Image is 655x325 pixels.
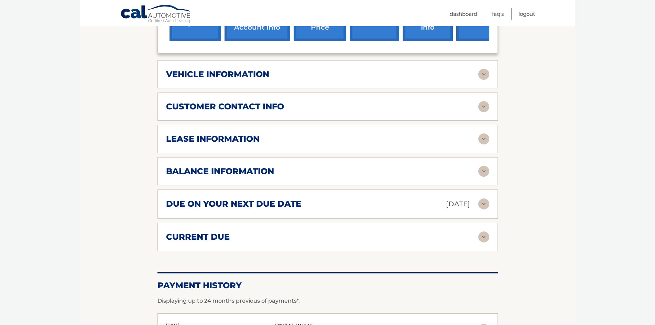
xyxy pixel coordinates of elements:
[166,134,260,144] h2: lease information
[478,231,489,242] img: accordion-rest.svg
[478,166,489,177] img: accordion-rest.svg
[518,8,535,20] a: Logout
[450,8,477,20] a: Dashboard
[157,297,498,305] p: Displaying up to 24 months previous of payments*.
[166,69,269,79] h2: vehicle information
[478,101,489,112] img: accordion-rest.svg
[492,8,504,20] a: FAQ's
[166,232,230,242] h2: current due
[166,101,284,112] h2: customer contact info
[478,198,489,209] img: accordion-rest.svg
[120,4,193,24] a: Cal Automotive
[446,198,470,210] p: [DATE]
[157,280,498,291] h2: Payment History
[166,199,301,209] h2: due on your next due date
[166,166,274,176] h2: balance information
[478,133,489,144] img: accordion-rest.svg
[478,69,489,80] img: accordion-rest.svg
